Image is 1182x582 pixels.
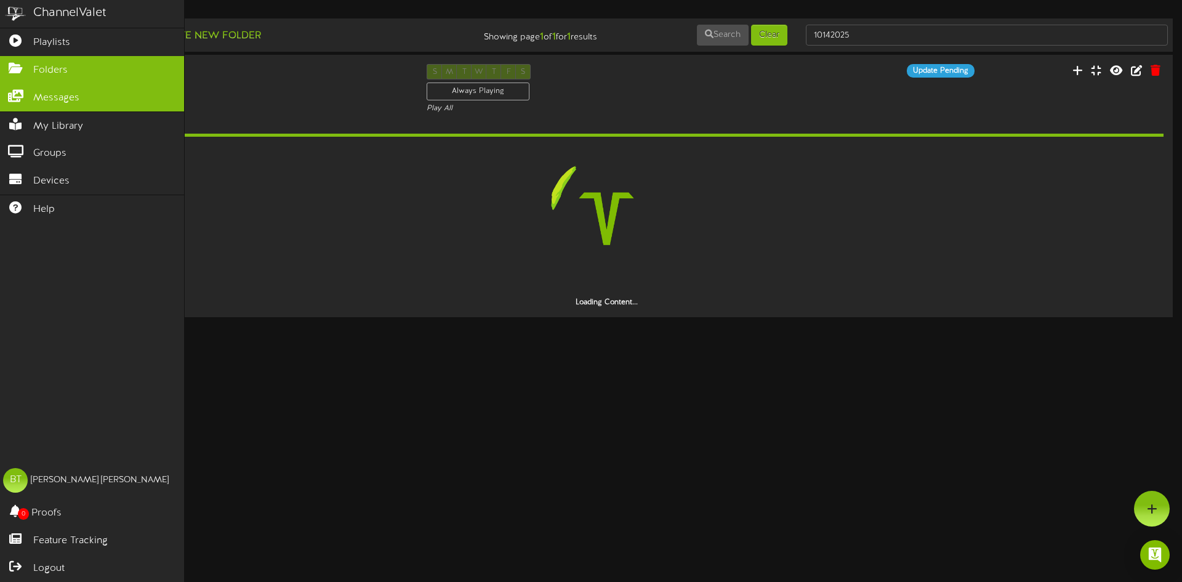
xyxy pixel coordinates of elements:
span: 0 [18,508,29,520]
div: [PERSON_NAME] [PERSON_NAME] [31,474,169,487]
span: Logout [33,562,65,576]
button: Search [697,25,749,46]
strong: Loading Content... [576,298,638,307]
strong: 1 [540,31,544,42]
button: Clear [751,25,787,46]
div: Play All [427,103,786,114]
button: Create New Folder [142,28,265,44]
span: Messages [33,91,79,105]
div: BT [3,468,28,493]
div: Open Intercom Messenger [1140,540,1170,570]
strong: 1 [567,31,571,42]
img: loading-spinner-3.png [528,140,685,297]
div: Main Content [49,64,408,78]
div: Update Pending [907,64,975,78]
span: Proofs [31,506,62,520]
span: Playlists [33,36,70,50]
span: Feature Tracking [33,534,108,548]
div: Showing page of for results [416,23,606,44]
span: Folders [33,63,68,78]
div: ChannelValet [33,4,107,22]
input: -- Search Folders by Name -- [806,25,1168,46]
span: Help [33,203,55,217]
span: Devices [33,174,70,188]
span: Groups [33,147,66,161]
strong: 1 [552,31,556,42]
div: Always Playing [427,83,529,100]
span: My Library [33,119,83,134]
div: Landscape ( 16:9 ) [49,78,408,89]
